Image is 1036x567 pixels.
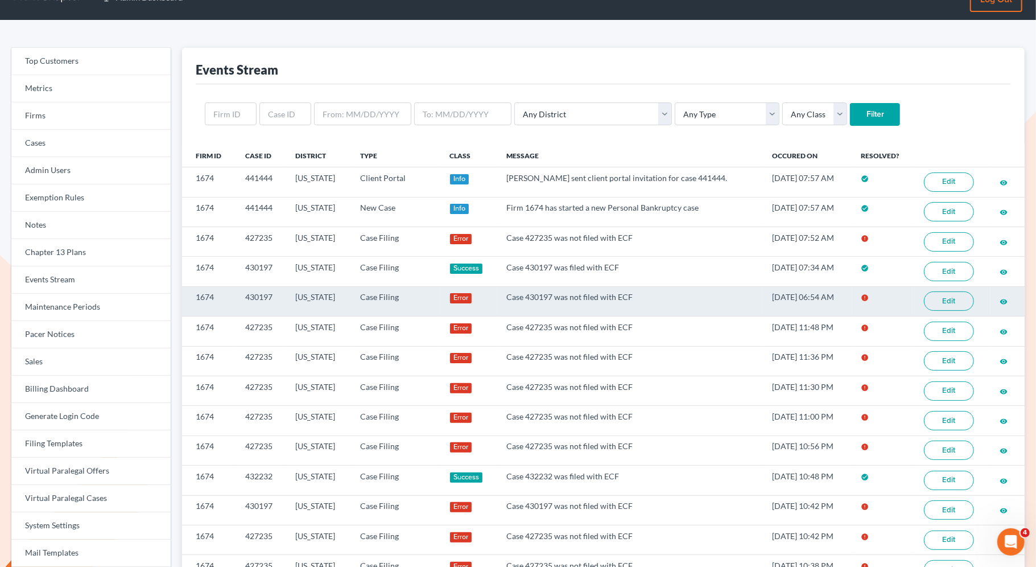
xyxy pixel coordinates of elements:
[1000,477,1008,485] i: visibility
[314,102,411,125] input: From: MM/DD/YYYY
[236,257,287,286] td: 430197
[236,495,287,525] td: 430197
[441,144,498,167] th: Class
[236,197,287,227] td: 441444
[1021,528,1030,537] span: 4
[236,525,287,554] td: 427235
[236,406,287,435] td: 427235
[11,512,171,540] a: System Settings
[287,525,351,554] td: [US_STATE]
[11,102,171,130] a: Firms
[1000,207,1008,216] a: visibility
[351,466,441,495] td: Case Filing
[182,406,236,435] td: 1674
[763,144,852,167] th: Occured On
[182,495,236,525] td: 1674
[11,75,171,102] a: Metrics
[861,294,869,302] i: error
[861,413,869,421] i: error
[763,167,852,197] td: [DATE] 07:57 AM
[497,257,763,286] td: Case 430197 was filed with ECF
[1000,239,1008,246] i: visibility
[924,351,974,371] a: Edit
[924,322,974,341] a: Edit
[351,525,441,554] td: Case Filing
[351,376,441,405] td: Case Filing
[11,157,171,184] a: Admin Users
[287,376,351,405] td: [US_STATE]
[497,197,763,227] td: Firm 1674 has started a new Personal Bankruptcy case
[450,472,483,483] div: Success
[763,197,852,227] td: [DATE] 07:57 AM
[287,466,351,495] td: [US_STATE]
[924,411,974,430] a: Edit
[1000,445,1008,455] a: visibility
[1000,298,1008,306] i: visibility
[450,264,483,274] div: Success
[182,286,236,316] td: 1674
[287,167,351,197] td: [US_STATE]
[11,376,171,403] a: Billing Dashboard
[1000,388,1008,396] i: visibility
[1000,208,1008,216] i: visibility
[861,473,869,481] i: check_circle
[450,532,472,543] div: Error
[351,197,441,227] td: New Case
[351,435,441,465] td: Case Filing
[1000,328,1008,336] i: visibility
[852,144,915,167] th: Resolved?
[497,317,763,346] td: Case 427235 was not filed with ECF
[450,383,472,393] div: Error
[287,435,351,465] td: [US_STATE]
[763,435,852,465] td: [DATE] 10:56 PM
[287,317,351,346] td: [US_STATE]
[182,317,236,346] td: 1674
[1000,266,1008,276] a: visibility
[497,227,763,256] td: Case 427235 was not filed with ECF
[763,227,852,256] td: [DATE] 07:52 AM
[182,144,236,167] th: Firm ID
[11,184,171,212] a: Exemption Rules
[924,381,974,401] a: Edit
[236,286,287,316] td: 430197
[11,540,171,567] a: Mail Templates
[497,525,763,554] td: Case 427235 was not filed with ECF
[450,323,472,334] div: Error
[763,286,852,316] td: [DATE] 06:54 AM
[763,466,852,495] td: [DATE] 10:48 PM
[1000,358,1008,365] i: visibility
[236,227,287,256] td: 427235
[763,406,852,435] td: [DATE] 11:00 PM
[182,227,236,256] td: 1674
[861,354,869,361] i: error
[861,324,869,332] i: error
[450,174,469,184] div: Info
[450,353,472,363] div: Error
[497,466,763,495] td: Case 432232 was filed with ECF
[287,346,351,376] td: [US_STATE]
[11,266,171,294] a: Events Stream
[1000,505,1008,515] a: visibility
[287,144,351,167] th: District
[236,144,287,167] th: Case ID
[236,317,287,346] td: 427235
[182,466,236,495] td: 1674
[351,227,441,256] td: Case Filing
[1000,417,1008,425] i: visibility
[351,167,441,197] td: Client Portal
[287,495,351,525] td: [US_STATE]
[236,466,287,495] td: 432232
[1000,179,1008,187] i: visibility
[414,102,511,125] input: To: MM/DD/YYYY
[861,533,869,541] i: error
[11,458,171,485] a: Virtual Paralegal Offers
[182,525,236,554] td: 1674
[924,441,974,460] a: Edit
[450,234,472,244] div: Error
[497,167,763,197] td: [PERSON_NAME] sent client portal invitation for case 441444.
[351,346,441,376] td: Case Filing
[236,376,287,405] td: 427235
[11,239,171,266] a: Chapter 13 Plans
[861,204,869,212] i: check_circle
[182,167,236,197] td: 1674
